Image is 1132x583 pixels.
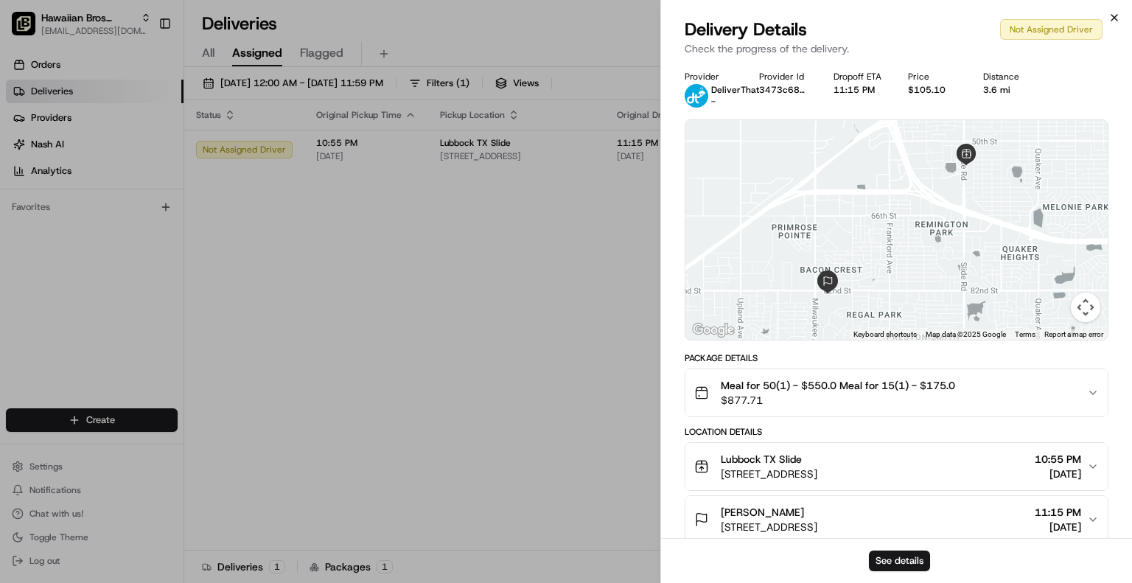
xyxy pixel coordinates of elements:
div: Price [908,71,959,83]
span: Knowledge Base [29,214,113,228]
span: [STREET_ADDRESS] [721,520,817,534]
span: Delivery Details [685,18,807,41]
div: 📗 [15,215,27,227]
p: Welcome 👋 [15,59,268,83]
button: Start new chat [251,145,268,163]
a: Terms [1015,330,1035,338]
span: DeliverThat [711,84,759,96]
div: Package Details [685,352,1108,364]
input: Clear [38,95,243,111]
a: Powered byPylon [104,249,178,261]
button: Meal for 50(1) - $550.0 Meal for 15(1) - $175.0$877.71 [685,369,1108,416]
div: $105.10 [908,84,959,96]
a: 📗Knowledge Base [9,208,119,234]
div: Dropoff ETA [834,71,884,83]
div: 3.6 mi [983,84,1034,96]
img: 1736555255976-a54dd68f-1ca7-489b-9aae-adbdc363a1c4 [15,141,41,167]
span: 10:55 PM [1035,452,1081,467]
span: Pylon [147,250,178,261]
button: [PERSON_NAME][STREET_ADDRESS]11:15 PM[DATE] [685,496,1108,543]
span: $877.71 [721,393,955,408]
img: Google [689,321,738,340]
img: profile_deliverthat_partner.png [685,84,708,108]
p: Check the progress of the delivery. [685,41,1108,56]
span: Map data ©2025 Google [926,330,1006,338]
button: 3473c686-421a-4f4c-98f1-6a0812749a0b [759,84,810,96]
a: Report a map error [1044,330,1103,338]
span: [STREET_ADDRESS] [721,467,817,481]
button: Map camera controls [1071,293,1100,322]
div: 💻 [125,215,136,227]
img: Nash [15,15,44,44]
span: [DATE] [1035,467,1081,481]
a: 💻API Documentation [119,208,242,234]
div: Provider Id [759,71,810,83]
span: [DATE] [1035,520,1081,534]
span: Lubbock TX Slide [721,452,802,467]
span: Meal for 50(1) - $550.0 Meal for 15(1) - $175.0 [721,378,955,393]
button: Lubbock TX Slide[STREET_ADDRESS]10:55 PM[DATE] [685,443,1108,490]
div: Distance [983,71,1034,83]
span: - [711,96,716,108]
span: API Documentation [139,214,237,228]
span: [PERSON_NAME] [721,505,804,520]
div: Provider [685,71,736,83]
div: Start new chat [50,141,242,156]
div: 11:15 PM [834,84,884,96]
div: Location Details [685,426,1108,438]
button: See details [869,551,930,571]
span: 11:15 PM [1035,505,1081,520]
a: Open this area in Google Maps (opens a new window) [689,321,738,340]
div: We're available if you need us! [50,156,186,167]
button: Keyboard shortcuts [853,329,917,340]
